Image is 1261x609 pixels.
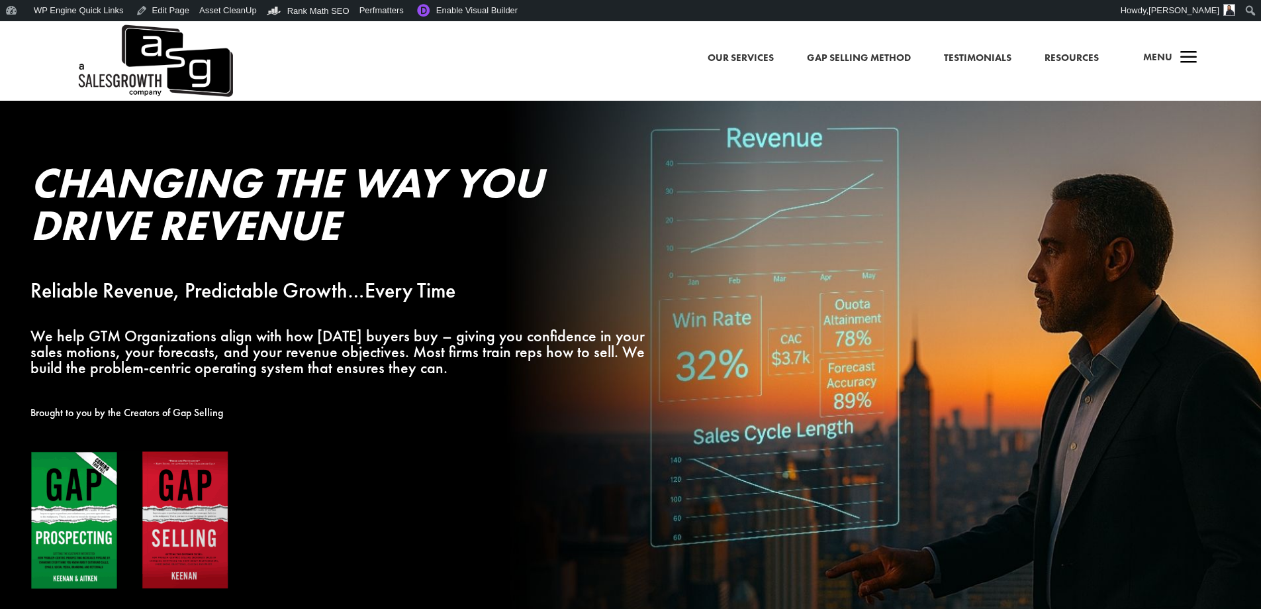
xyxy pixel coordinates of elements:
a: Our Services [708,50,774,67]
img: Gap Books [30,451,229,590]
p: Reliable Revenue, Predictable Growth…Every Time [30,283,651,299]
img: ASG Co. Logo [76,21,233,101]
span: [PERSON_NAME] [1148,5,1219,15]
a: Resources [1045,50,1099,67]
span: a [1176,45,1202,72]
p: Brought to you by the Creators of Gap Selling [30,405,651,421]
a: Gap Selling Method [807,50,911,67]
a: A Sales Growth Company Logo [76,21,233,101]
a: Testimonials [944,50,1011,67]
h2: Changing the Way You Drive Revenue [30,162,651,253]
span: Menu [1143,50,1172,64]
span: Rank Math SEO [287,6,350,16]
p: We help GTM Organizations align with how [DATE] buyers buy – giving you confidence in your sales ... [30,328,651,375]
